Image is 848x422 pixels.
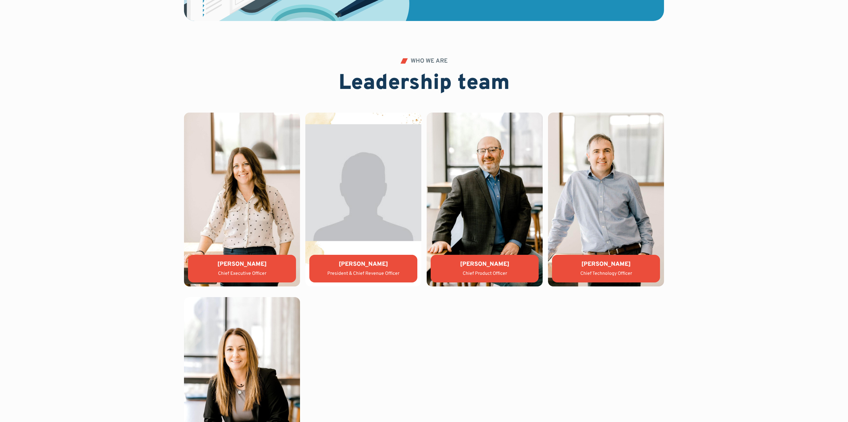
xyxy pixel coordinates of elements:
div: [PERSON_NAME] [193,260,291,268]
img: Matthew Groner [427,113,543,286]
div: [PERSON_NAME] [436,260,533,268]
h2: Leadership team [339,71,510,97]
div: Chief Product Officer [436,270,533,277]
img: Tony Compton [548,113,664,286]
div: Chief Technology Officer [557,270,655,277]
img: Jason Wiley [305,113,421,286]
div: [PERSON_NAME] [557,260,655,268]
div: WHO WE ARE [411,58,448,64]
div: [PERSON_NAME] [315,260,412,268]
img: Lauren Donalson [184,113,300,286]
div: Chief Executive Officer [193,270,291,277]
div: President & Chief Revenue Officer [315,270,412,277]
